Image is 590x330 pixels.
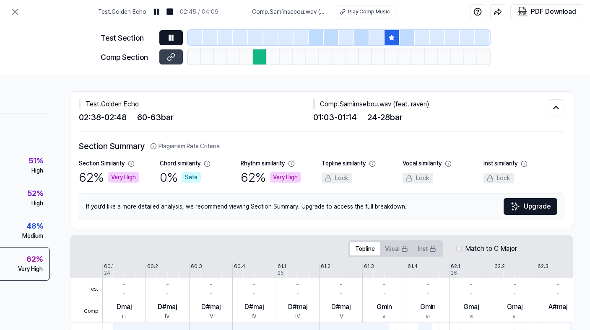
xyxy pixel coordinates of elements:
[364,263,374,270] div: 61.3
[507,302,522,312] div: Gmaj
[160,168,201,187] div: 0 %
[278,269,284,277] div: 25
[296,289,299,298] div: -
[512,312,517,321] div: vi
[322,159,366,168] div: Topline similarity
[350,242,380,255] button: Topline
[79,168,139,187] div: 62 %
[123,289,125,298] div: -
[383,279,386,289] div: -
[510,201,520,211] img: Sparkles
[104,263,114,270] div: 60.1
[288,302,307,312] div: D#maj
[165,312,170,321] div: IV
[463,302,479,312] div: Gmaj
[79,111,127,124] span: 02:38 - 02:48
[101,32,154,44] div: Test Section
[382,312,387,321] div: vi
[556,279,559,289] div: -
[380,242,413,255] button: Vocal
[557,289,559,298] div: -
[201,302,221,312] div: D#maj
[403,159,442,168] div: Vocal similarity
[322,173,352,183] div: Lock
[377,302,392,312] div: Gmin
[331,302,351,312] div: D#maj
[516,5,578,19] button: PDF Download
[253,289,255,298] div: -
[29,155,43,166] div: 51 %
[465,244,517,254] label: Match to C Major
[252,8,326,16] span: Comp . Samímsebou.wav (feat. raven)
[108,172,139,183] div: Very High
[295,312,300,321] div: IV
[426,312,430,321] div: vi
[403,173,433,183] div: Lock
[340,279,343,289] div: -
[408,263,418,270] div: 61.4
[348,8,390,15] div: Play Comp Music
[383,289,386,298] div: -
[413,242,441,255] button: Inst
[504,198,557,215] button: Upgrade
[166,8,174,16] img: stop
[513,279,516,289] div: -
[504,198,557,215] a: SparklesUpgrade
[70,278,102,300] span: Test
[483,159,517,168] div: Inst similarity
[451,269,457,277] div: 26
[336,5,395,18] button: Play Comp Music
[296,279,299,289] div: -
[122,279,125,289] div: -
[79,99,313,109] div: Test . Golden Echo
[483,173,514,183] div: Lock
[191,263,202,270] div: 60.3
[101,52,154,63] div: Comp Section
[321,263,330,270] div: 61.2
[210,289,212,298] div: -
[122,312,126,321] div: iii
[244,302,264,312] div: D#maj
[270,172,301,183] div: Very High
[241,168,301,187] div: 62 %
[22,232,43,240] div: Medium
[426,289,429,298] div: -
[241,159,285,168] div: Rhythm similarity
[208,312,213,321] div: IV
[252,312,257,321] div: IV
[137,111,174,124] span: 60 - 63 bar
[234,263,245,270] div: 60.4
[313,99,548,109] div: Comp . Samímsebou.wav (feat. raven)
[70,300,102,323] span: Comp
[182,172,201,183] div: Safe
[166,289,169,298] div: -
[548,302,567,312] div: A#maj
[420,302,436,312] div: Gmin
[117,302,132,312] div: Dmaj
[426,279,429,289] div: -
[338,312,343,321] div: IV
[340,289,342,298] div: -
[209,279,212,289] div: -
[470,289,473,298] div: -
[26,253,43,265] div: 62 %
[531,6,576,17] div: PDF Download
[470,279,473,289] div: -
[517,7,528,17] img: PDF Download
[160,159,200,168] div: Chord similarity
[278,263,286,270] div: 61.1
[166,279,169,289] div: -
[31,166,43,175] div: High
[494,8,502,16] img: share
[367,111,403,124] span: 24 - 28 bar
[104,269,110,277] div: 24
[150,142,220,151] button: Plagiarism Rate Criteria
[26,220,43,232] div: 48 %
[18,265,43,273] div: Very High
[473,8,482,16] img: help
[152,8,161,16] img: pause
[313,111,357,124] span: 01:03 - 01:14
[79,193,564,219] div: If you’d like a more detailed analysis, we recommend viewing Section Summary. Upgrade to access t...
[31,199,43,208] div: High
